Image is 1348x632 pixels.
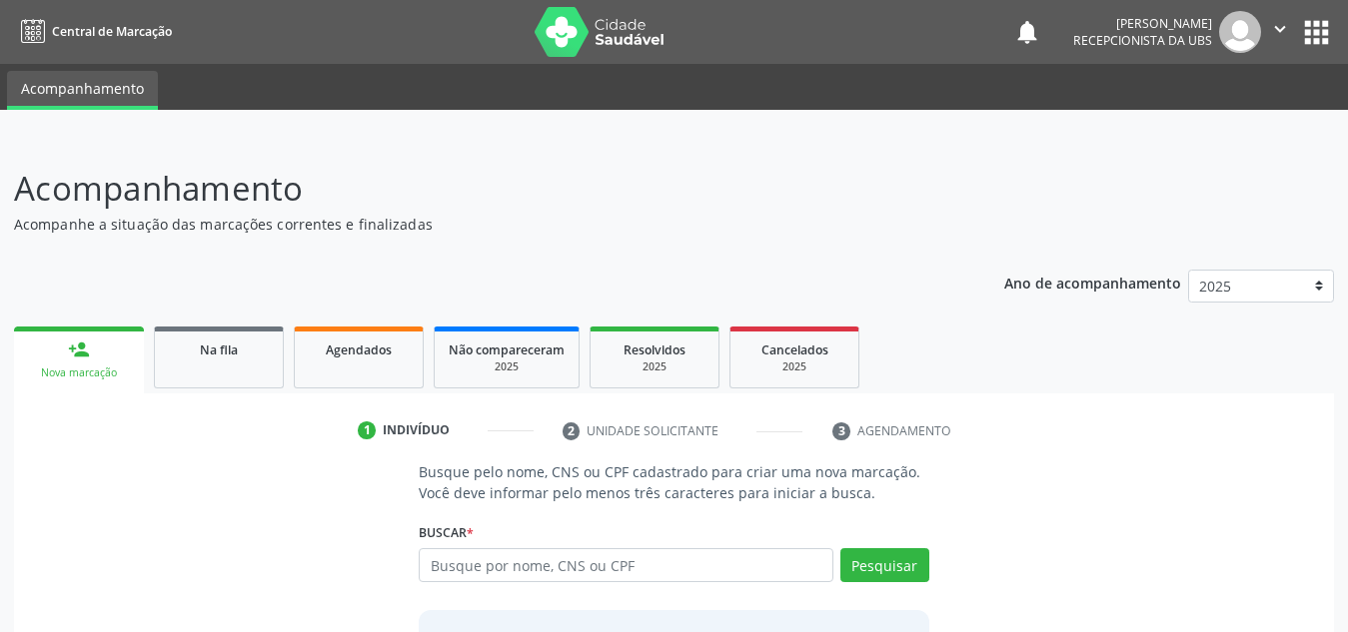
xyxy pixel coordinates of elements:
p: Ano de acompanhamento [1004,270,1181,295]
div: 1 [358,421,376,439]
button: Pesquisar [840,548,929,582]
div: 2025 [605,359,704,374]
a: Acompanhamento [7,71,158,110]
span: Central de Marcação [52,23,172,40]
button:  [1261,11,1299,53]
button: apps [1299,15,1334,50]
span: Resolvidos [624,341,685,358]
img: img [1219,11,1261,53]
button: notifications [1013,18,1041,46]
p: Acompanhe a situação das marcações correntes e finalizadas [14,214,938,235]
i:  [1269,18,1291,40]
div: [PERSON_NAME] [1073,15,1212,32]
div: person_add [68,338,90,360]
span: Recepcionista da UBS [1073,32,1212,49]
div: Indivíduo [383,421,450,439]
label: Buscar [419,517,474,548]
span: Agendados [326,341,392,358]
input: Busque por nome, CNS ou CPF [419,548,833,582]
p: Acompanhamento [14,164,938,214]
span: Na fila [200,341,238,358]
div: Nova marcação [28,365,130,380]
div: 2025 [449,359,565,374]
a: Central de Marcação [14,15,172,48]
span: Cancelados [761,341,828,358]
p: Busque pelo nome, CNS ou CPF cadastrado para criar uma nova marcação. Você deve informar pelo men... [419,461,929,503]
div: 2025 [744,359,844,374]
span: Não compareceram [449,341,565,358]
